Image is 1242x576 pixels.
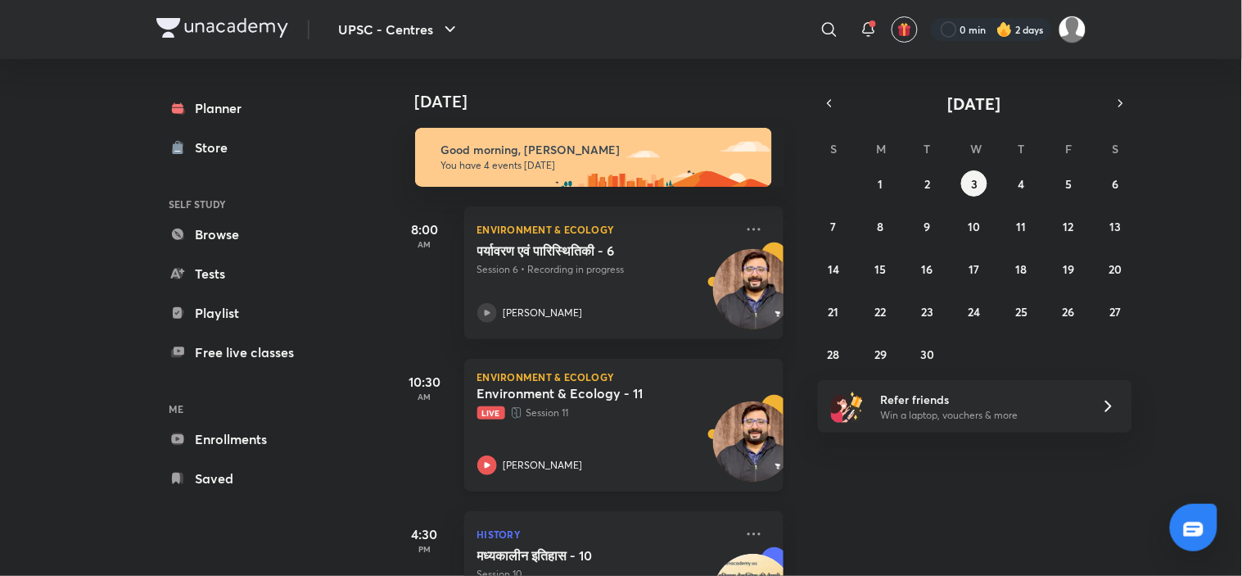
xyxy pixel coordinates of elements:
[156,18,288,42] a: Company Logo
[392,220,458,239] h5: 8:00
[477,405,734,421] p: Session 11
[948,93,1001,115] span: [DATE]
[969,304,981,320] abbr: September 24, 2025
[1055,298,1082,324] button: September 26, 2025
[828,347,840,362] abbr: September 28, 2025
[1009,213,1035,239] button: September 11, 2025
[1103,170,1129,197] button: September 6, 2025
[1109,261,1122,277] abbr: September 20, 2025
[1065,176,1072,192] abbr: September 5, 2025
[1065,141,1072,156] abbr: Friday
[477,406,505,420] span: Live
[915,213,941,239] button: September 9, 2025
[831,219,837,234] abbr: September 7, 2025
[1103,213,1129,239] button: September 13, 2025
[1016,261,1027,277] abbr: September 18, 2025
[915,170,941,197] button: September 2, 2025
[477,385,681,401] h5: Environment & Ecology - 11
[1009,298,1035,324] button: September 25, 2025
[477,547,681,564] h5: मध्यकालीन इतिहास - 10
[874,347,887,362] abbr: September 29, 2025
[392,239,458,249] p: AM
[156,462,346,495] a: Saved
[156,395,346,423] h6: ME
[829,304,839,320] abbr: September 21, 2025
[156,257,346,290] a: Tests
[392,544,458,554] p: PM
[156,423,346,456] a: Enrollments
[504,306,583,320] p: [PERSON_NAME]
[1064,219,1074,234] abbr: September 12, 2025
[1017,219,1027,234] abbr: September 11, 2025
[477,262,734,277] p: Session 6 • Recording in progress
[897,22,912,37] img: avatar
[925,176,931,192] abbr: September 2, 2025
[880,391,1082,408] h6: Refer friends
[877,141,887,156] abbr: Monday
[892,16,918,43] button: avatar
[1063,304,1075,320] abbr: September 26, 2025
[1110,219,1122,234] abbr: September 13, 2025
[1009,170,1035,197] button: September 4, 2025
[1113,176,1119,192] abbr: September 6, 2025
[868,341,894,367] button: September 29, 2025
[477,243,681,259] h5: पर्यावरण एवं पारिस्थितिकी - 6
[329,13,470,46] button: UPSC - Centres
[1018,141,1025,156] abbr: Thursday
[830,141,837,156] abbr: Sunday
[477,372,770,382] p: Environment & Ecology
[820,341,847,367] button: September 28, 2025
[924,219,931,234] abbr: September 9, 2025
[1063,261,1074,277] abbr: September 19, 2025
[915,298,941,324] button: September 23, 2025
[392,392,458,401] p: AM
[820,256,847,282] button: September 14, 2025
[868,213,894,239] button: September 8, 2025
[441,143,757,157] h6: Good morning, [PERSON_NAME]
[1018,176,1025,192] abbr: September 4, 2025
[969,219,981,234] abbr: September 10, 2025
[156,218,346,251] a: Browse
[156,297,346,329] a: Playlist
[868,256,894,282] button: September 15, 2025
[878,219,884,234] abbr: September 8, 2025
[922,261,933,277] abbr: September 16, 2025
[875,261,887,277] abbr: September 15, 2025
[156,92,346,125] a: Planner
[841,92,1109,115] button: [DATE]
[156,336,346,369] a: Free live classes
[1110,304,1122,320] abbr: September 27, 2025
[875,304,887,320] abbr: September 22, 2025
[868,170,894,197] button: September 1, 2025
[477,524,734,544] p: History
[392,372,458,392] h5: 10:30
[915,256,941,282] button: September 16, 2025
[961,170,987,197] button: September 3, 2025
[1113,141,1119,156] abbr: Saturday
[1009,256,1035,282] button: September 18, 2025
[961,256,987,282] button: September 17, 2025
[392,524,458,544] h5: 4:30
[156,131,346,164] a: Store
[880,408,1082,423] p: Win a laptop, vouchers & more
[820,298,847,324] button: September 21, 2025
[961,298,987,324] button: September 24, 2025
[971,176,978,192] abbr: September 3, 2025
[961,213,987,239] button: September 10, 2025
[878,176,883,192] abbr: September 1, 2025
[156,190,346,218] h6: SELF STUDY
[1015,304,1027,320] abbr: September 25, 2025
[196,138,238,157] div: Store
[915,341,941,367] button: September 30, 2025
[831,390,864,423] img: referral
[922,304,934,320] abbr: September 23, 2025
[415,128,772,187] img: morning
[1055,213,1082,239] button: September 12, 2025
[415,92,800,111] h4: [DATE]
[970,141,982,156] abbr: Wednesday
[828,261,839,277] abbr: September 14, 2025
[1055,170,1082,197] button: September 5, 2025
[969,261,980,277] abbr: September 17, 2025
[921,347,935,362] abbr: September 30, 2025
[1103,298,1129,324] button: September 27, 2025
